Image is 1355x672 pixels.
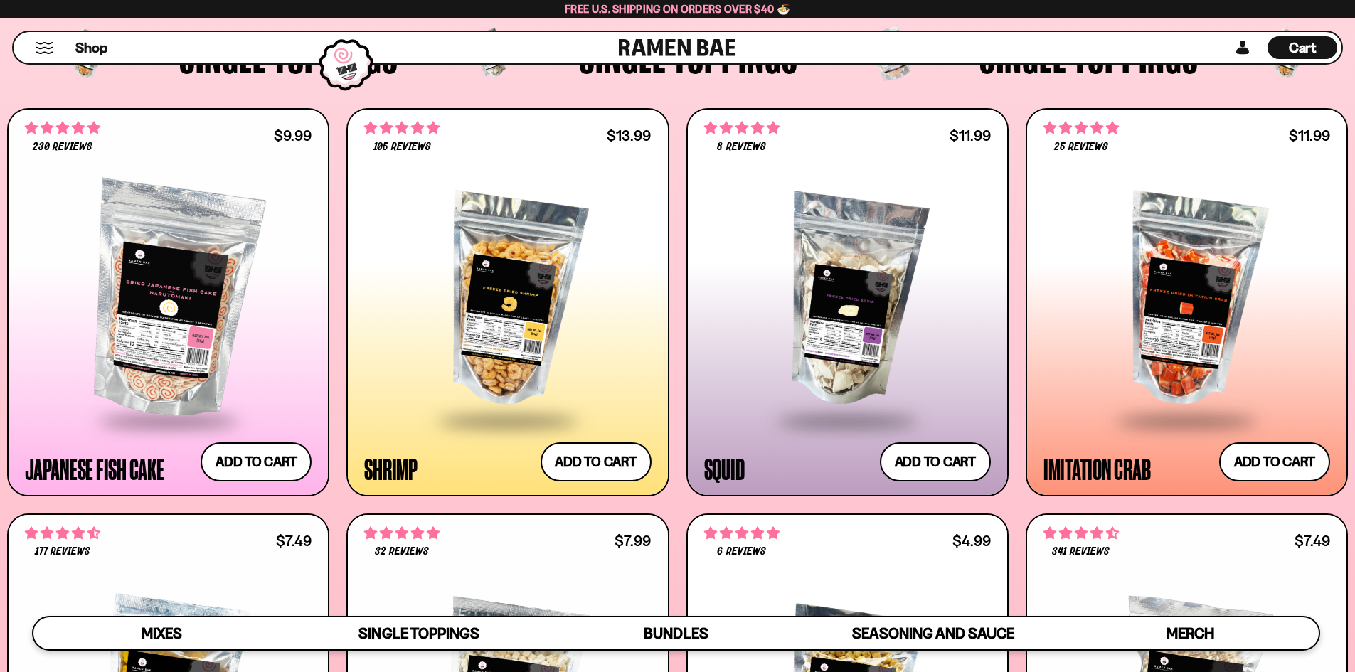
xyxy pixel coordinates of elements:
[75,38,107,58] span: Shop
[1219,442,1330,481] button: Add to cart
[1043,119,1119,137] span: 4.88 stars
[607,129,651,142] div: $13.99
[1054,142,1108,153] span: 25 reviews
[852,624,1014,642] span: Seasoning and Sauce
[25,456,164,481] div: Japanese Fish Cake
[704,119,780,137] span: 4.75 stars
[364,524,440,543] span: 4.78 stars
[804,617,1061,649] a: Seasoning and Sauce
[201,442,312,481] button: Add to cart
[7,108,329,496] a: 4.77 stars 230 reviews $9.99 Japanese Fish Cake Add to cart
[952,534,991,548] div: $4.99
[364,119,440,137] span: 4.90 stars
[541,442,652,481] button: Add to cart
[1043,456,1151,481] div: Imitation Crab
[717,546,765,558] span: 6 reviews
[704,524,780,543] span: 5.00 stars
[1289,39,1317,56] span: Cart
[364,456,418,481] div: Shrimp
[704,456,745,481] div: Squid
[1026,108,1348,496] a: 4.88 stars 25 reviews $11.99 Imitation Crab Add to cart
[25,119,100,137] span: 4.77 stars
[75,36,107,59] a: Shop
[346,108,669,496] a: 4.90 stars 105 reviews $13.99 Shrimp Add to cart
[717,142,765,153] span: 8 reviews
[142,624,182,642] span: Mixes
[290,617,547,649] a: Single Toppings
[274,129,312,142] div: $9.99
[686,108,1009,496] a: 4.75 stars 8 reviews $11.99 Squid Add to cart
[548,617,804,649] a: Bundles
[1167,624,1214,642] span: Merch
[644,624,708,642] span: Bundles
[35,42,54,54] button: Mobile Menu Trigger
[1289,129,1330,142] div: $11.99
[1043,524,1119,543] span: 4.53 stars
[950,129,991,142] div: $11.99
[375,546,429,558] span: 32 reviews
[35,546,90,558] span: 177 reviews
[1052,546,1110,558] span: 341 reviews
[276,534,312,548] div: $7.49
[565,2,790,16] span: Free U.S. Shipping on Orders over $40 🍜
[1268,32,1337,63] div: Cart
[33,617,290,649] a: Mixes
[1062,617,1319,649] a: Merch
[33,142,92,153] span: 230 reviews
[1295,534,1330,548] div: $7.49
[25,524,100,543] span: 4.71 stars
[615,534,651,548] div: $7.99
[373,142,431,153] span: 105 reviews
[880,442,991,481] button: Add to cart
[358,624,479,642] span: Single Toppings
